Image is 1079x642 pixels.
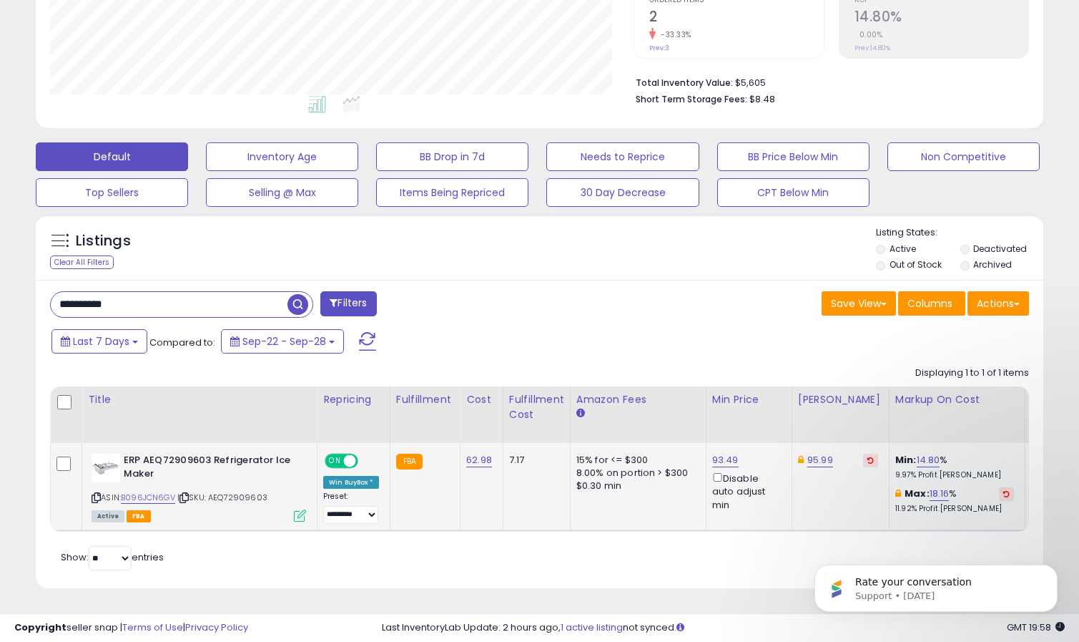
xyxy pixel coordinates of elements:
div: [PERSON_NAME] [798,392,883,407]
button: 30 Day Decrease [546,178,699,207]
button: Actions [967,291,1029,316]
span: Show: entries [61,550,164,564]
div: Disable auto adjust min [712,470,781,512]
a: 95.99 [807,453,833,467]
small: Prev: 3 [649,44,669,52]
small: Amazon Fees. [576,407,585,420]
strong: Copyright [14,621,66,634]
small: FBA [396,454,423,470]
h2: 2 [649,9,823,28]
p: Listing States: [876,226,1043,240]
label: Active [890,243,916,255]
div: Fulfillment Cost [509,392,564,422]
span: All listings currently available for purchase on Amazon [92,510,124,522]
button: Items Being Repriced [376,178,528,207]
a: Terms of Use [122,621,183,634]
button: Top Sellers [36,178,188,207]
img: 21ARt-TthsS._SL40_.jpg [92,454,120,482]
div: Displaying 1 to 1 of 1 items [915,366,1029,380]
a: Privacy Policy [185,621,248,634]
small: -33.33% [656,29,691,40]
iframe: Intercom notifications message [793,535,1079,635]
span: Sep-22 - Sep-28 [242,334,326,349]
small: Prev: 14.80% [854,44,890,52]
a: 18.16 [930,487,950,501]
small: 0.00% [854,29,883,40]
div: Amazon Fees [576,392,700,407]
a: 93.49 [712,453,739,467]
label: Deactivated [973,243,1027,255]
div: % [895,454,1014,480]
b: ERP AEQ72909603 Refrigerator Ice Maker [124,454,297,484]
div: Fulfillment [396,392,454,407]
div: Last InventoryLab Update: 2 hours ago, not synced. [382,621,1065,635]
a: 14.80 [917,453,940,467]
label: Out of Stock [890,258,942,271]
button: Columns [898,291,965,316]
a: B096JCN6GV [121,492,175,504]
div: Win BuyBox * [323,476,379,489]
a: 1 active listing [561,621,623,634]
button: Sep-22 - Sep-28 [221,329,344,354]
span: Columns [907,296,952,311]
button: BB Price Below Min [717,142,869,171]
button: Last 7 Days [51,329,147,354]
div: ASIN: [92,454,306,520]
button: Save View [822,291,896,316]
span: FBA [127,510,151,522]
p: 11.92% Profit [PERSON_NAME] [895,504,1014,514]
button: Non Competitive [887,142,1040,171]
b: Max: [905,487,930,500]
button: Selling @ Max [206,178,358,207]
span: Compared to: [149,336,215,349]
a: 62.98 [466,453,492,467]
span: | SKU: AEQ72909603 [177,492,267,503]
button: CPT Below Min [717,178,869,207]
div: Clear All Filters [50,256,114,269]
div: Preset: [323,492,379,524]
label: Archived [973,258,1012,271]
div: 8.00% on portion > $300 [576,467,695,480]
div: Title [88,392,311,407]
th: The percentage added to the cost of goods (COGS) that forms the calculator for Min & Max prices. [889,386,1025,443]
div: $0.30 min [576,480,695,492]
h2: 14.80% [854,9,1028,28]
b: Min: [895,453,917,467]
div: Repricing [323,392,384,407]
button: Needs to Reprice [546,142,699,171]
span: ON [326,455,344,467]
li: $5,605 [636,73,1018,90]
span: Last 7 Days [73,334,129,349]
div: seller snap | | [14,621,248,635]
div: % [895,487,1014,514]
span: $8.48 [749,92,775,106]
div: 15% for <= $300 [576,454,695,467]
button: BB Drop in 7d [376,142,528,171]
b: Total Inventory Value: [636,77,733,89]
h5: Listings [76,231,131,251]
p: 9.97% Profit [PERSON_NAME] [895,470,1014,480]
b: Short Term Storage Fees: [636,93,747,105]
div: 7.17 [509,454,559,467]
div: Cost [466,392,497,407]
button: Filters [320,291,376,316]
div: Markup on Cost [895,392,1019,407]
button: Inventory Age [206,142,358,171]
div: Min Price [712,392,786,407]
button: Default [36,142,188,171]
span: OFF [356,455,379,467]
